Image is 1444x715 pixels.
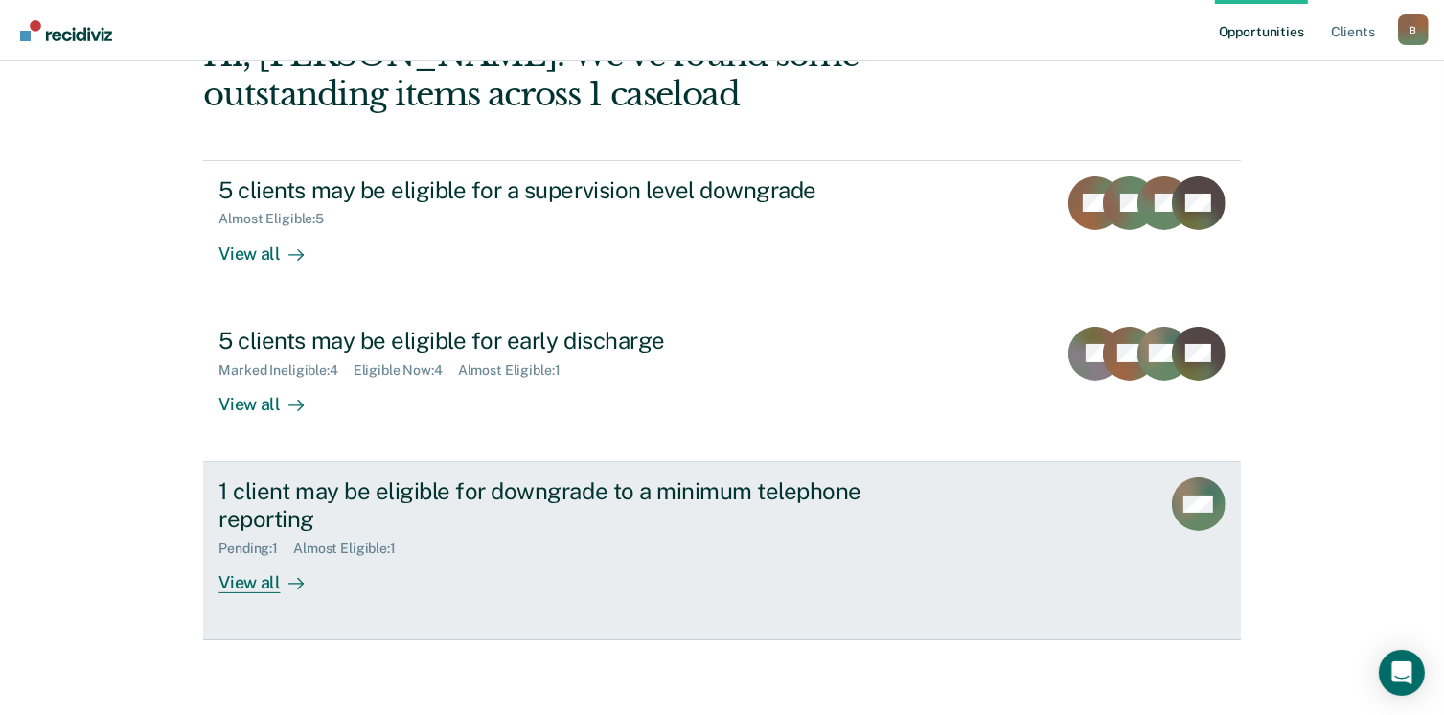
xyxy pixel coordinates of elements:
div: 1 client may be eligible for downgrade to a minimum telephone reporting [218,477,891,533]
a: 5 clients may be eligible for a supervision level downgradeAlmost Eligible:5View all [203,160,1240,311]
a: 1 client may be eligible for downgrade to a minimum telephone reportingPending:1Almost Eligible:1... [203,462,1240,640]
div: 5 clients may be eligible for a supervision level downgrade [218,176,891,204]
div: View all [218,556,326,593]
a: 5 clients may be eligible for early dischargeMarked Ineligible:4Eligible Now:4Almost Eligible:1Vi... [203,311,1240,462]
div: Eligible Now : 4 [354,362,458,379]
div: Pending : 1 [218,541,293,557]
img: Recidiviz [20,20,112,41]
div: B [1398,14,1429,45]
div: Almost Eligible : 5 [218,211,339,227]
div: Almost Eligible : 1 [293,541,411,557]
div: View all [218,378,326,415]
div: Hi, [PERSON_NAME]. We’ve found some outstanding items across 1 caseload [203,35,1033,114]
div: View all [218,227,326,265]
div: Almost Eligible : 1 [458,362,576,379]
button: Profile dropdown button [1398,14,1429,45]
div: 5 clients may be eligible for early discharge [218,327,891,355]
div: Marked Ineligible : 4 [218,362,353,379]
div: Open Intercom Messenger [1379,650,1425,696]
